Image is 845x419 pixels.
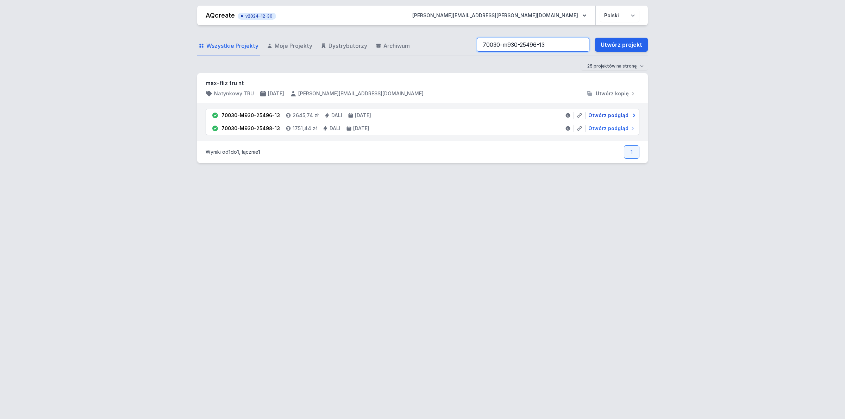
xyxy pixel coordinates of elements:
[275,42,312,50] span: Moje Projekty
[237,149,239,155] span: 1
[477,38,589,52] input: Szukaj wśród projektów i wersji...
[600,9,639,22] select: Wybierz język
[238,11,276,20] button: v2024-12-30
[298,90,424,97] h4: [PERSON_NAME][EMAIL_ADDRESS][DOMAIN_NAME]
[268,90,284,97] h4: [DATE]
[353,125,369,132] h4: [DATE]
[229,149,231,155] span: 1
[293,112,319,119] h4: 2645,74 zł
[221,112,280,119] div: 70030-M930-25496-13
[206,79,639,87] h3: max-fliz tru nt
[331,112,342,119] h4: DALI
[293,125,317,132] h4: 1751,44 zł
[258,149,260,155] span: 1
[596,90,629,97] span: Utwórz kopię
[355,112,371,119] h4: [DATE]
[197,36,260,56] a: Wszystkie Projekty
[241,13,273,19] span: v2024-12-30
[319,36,369,56] a: Dystrybutorzy
[374,36,411,56] a: Archiwum
[583,90,639,97] button: Utwórz kopię
[407,9,592,22] button: [PERSON_NAME][EMAIL_ADDRESS][PERSON_NAME][DOMAIN_NAME]
[383,42,410,50] span: Archiwum
[328,42,367,50] span: Dystrybutorzy
[588,112,628,119] span: Otwórz podgląd
[206,12,235,19] a: AQcreate
[214,90,254,97] h4: Natynkowy TRU
[330,125,340,132] h4: DALI
[586,125,636,132] a: Otwórz podgląd
[624,145,639,159] a: 1
[221,125,280,132] div: 70030-M930-25498-13
[595,38,648,52] a: Utwórz projekt
[265,36,314,56] a: Moje Projekty
[206,42,258,50] span: Wszystkie Projekty
[586,112,636,119] a: Otwórz podgląd
[588,125,628,132] span: Otwórz podgląd
[206,148,260,155] p: Wyniki od do , łącznie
